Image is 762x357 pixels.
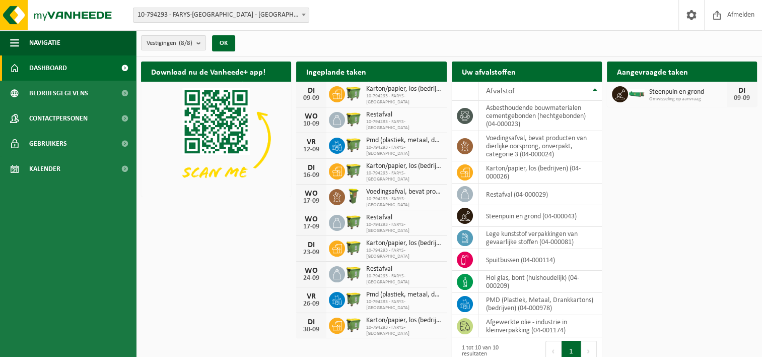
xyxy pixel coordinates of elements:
[301,190,321,198] div: WO
[301,87,321,95] div: DI
[366,325,441,337] span: 10-794293 - FARYS-[GEOGRAPHIC_DATA]
[366,188,441,196] span: Voedingsafval, bevat producten van dierlijke oorsprong, onverpakt, categorie 3
[628,89,645,98] img: HK-XC-12-GN-00
[366,265,441,273] span: Restafval
[301,241,321,249] div: DI
[141,82,291,195] img: Download de VHEPlus App
[301,198,321,205] div: 17-09
[345,188,362,205] img: WB-0060-HPE-GN-50
[141,62,275,81] h2: Download nu de Vanheede+ app!
[345,110,362,128] img: WB-1100-HPE-GN-50
[29,81,88,106] span: Bedrijfsgegevens
[366,317,441,325] span: Karton/papier, los (bedrijven)
[345,162,362,179] img: WB-1100-HPE-GN-50
[29,156,60,182] span: Kalender
[478,184,602,205] td: restafval (04-000029)
[345,316,362,333] img: WB-1100-HPE-GN-50
[478,161,602,184] td: karton/papier, los (bedrijven) (04-000026)
[141,35,206,50] button: Vestigingen(8/8)
[366,85,441,93] span: Karton/papier, los (bedrijven)
[478,293,602,315] td: PMD (Plastiek, Metaal, Drankkartons) (bedrijven) (04-000978)
[301,172,321,179] div: 16-09
[366,196,441,208] span: 10-794293 - FARYS-[GEOGRAPHIC_DATA]
[29,131,67,156] span: Gebruikers
[366,111,441,119] span: Restafval
[366,222,441,234] span: 10-794293 - FARYS-[GEOGRAPHIC_DATA]
[345,213,362,230] img: WB-1100-HPE-GN-50
[366,170,441,183] span: 10-794293 - FARYS-[GEOGRAPHIC_DATA]
[366,214,441,222] span: Restafval
[607,62,698,81] h2: Aangevraagde taken
[29,55,67,81] span: Dashboard
[133,8,309,23] span: 10-794293 - FARYS-ASSE - ASSE
[486,87,515,95] span: Afvalstof
[301,318,321,326] div: DI
[366,93,441,105] span: 10-794293 - FARYS-[GEOGRAPHIC_DATA]
[301,275,321,282] div: 24-09
[366,299,441,311] span: 10-794293 - FARYS-[GEOGRAPHIC_DATA]
[179,40,192,46] count: (8/8)
[345,290,362,308] img: WB-1100-HPE-GN-50
[29,106,88,131] span: Contactpersonen
[212,35,235,51] button: OK
[366,240,441,248] span: Karton/papier, los (bedrijven)
[345,136,362,153] img: WB-1100-HPE-GN-50
[301,215,321,223] div: WO
[301,112,321,121] div: WO
[345,265,362,282] img: WB-1100-HPE-GN-50
[301,164,321,172] div: DI
[366,137,441,145] span: Pmd (plastiek, metaal, drankkartons) (bedrijven)
[478,271,602,293] td: hol glas, bont (huishoudelijk) (04-000209)
[478,249,602,271] td: spuitbussen (04-000114)
[732,95,752,102] div: 09-09
[649,96,727,102] span: Omwisseling op aanvraag
[649,88,727,96] span: Steenpuin en grond
[478,101,602,131] td: asbesthoudende bouwmaterialen cementgebonden (hechtgebonden) (04-000023)
[478,205,602,227] td: steenpuin en grond (04-000043)
[345,85,362,102] img: WB-1100-HPE-GN-50
[296,62,376,81] h2: Ingeplande taken
[452,62,526,81] h2: Uw afvalstoffen
[478,315,602,337] td: afgewerkte olie - industrie in kleinverpakking (04-001174)
[301,138,321,146] div: VR
[366,291,441,299] span: Pmd (plastiek, metaal, drankkartons) (bedrijven)
[366,273,441,285] span: 10-794293 - FARYS-[GEOGRAPHIC_DATA]
[478,131,602,161] td: voedingsafval, bevat producten van dierlijke oorsprong, onverpakt, categorie 3 (04-000024)
[366,162,441,170] span: Karton/papier, los (bedrijven)
[301,146,321,153] div: 12-09
[732,87,752,95] div: DI
[29,30,60,55] span: Navigatie
[147,36,192,51] span: Vestigingen
[345,239,362,256] img: WB-1100-HPE-GN-50
[301,95,321,102] div: 09-09
[133,8,309,22] span: 10-794293 - FARYS-ASSE - ASSE
[301,326,321,333] div: 30-09
[301,292,321,301] div: VR
[301,249,321,256] div: 23-09
[301,267,321,275] div: WO
[366,248,441,260] span: 10-794293 - FARYS-[GEOGRAPHIC_DATA]
[301,301,321,308] div: 26-09
[301,223,321,230] div: 17-09
[301,121,321,128] div: 10-09
[478,227,602,249] td: lege kunststof verpakkingen van gevaarlijke stoffen (04-000081)
[366,145,441,157] span: 10-794293 - FARYS-[GEOGRAPHIC_DATA]
[366,119,441,131] span: 10-794293 - FARYS-[GEOGRAPHIC_DATA]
